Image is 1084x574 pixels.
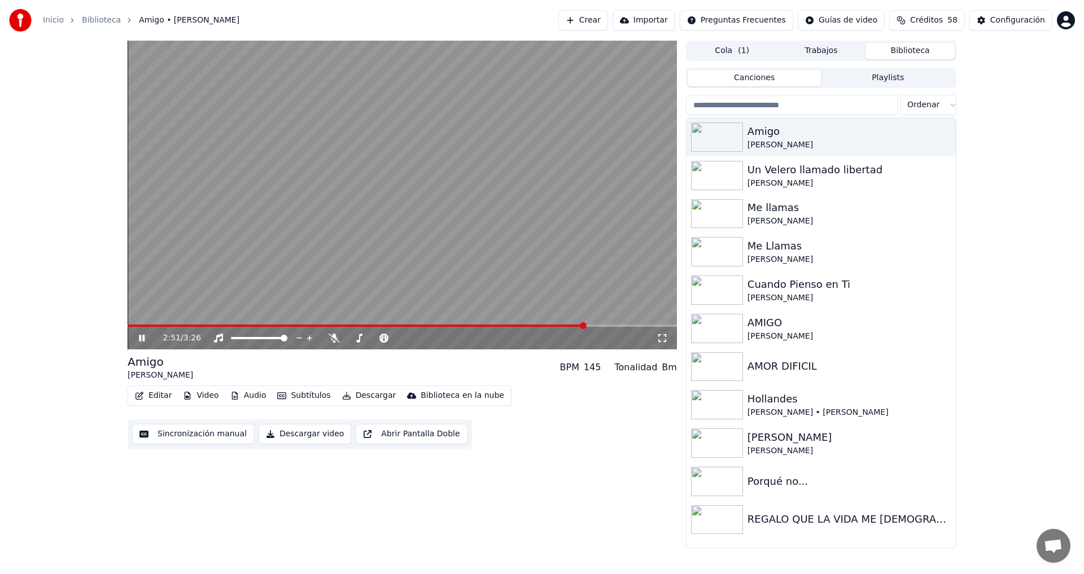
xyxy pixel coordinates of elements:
[748,331,951,342] div: [PERSON_NAME]
[128,354,193,370] div: Amigo
[748,474,951,489] div: Porqué no...
[748,315,951,331] div: AMIGO
[259,424,351,444] button: Descargar video
[748,391,951,407] div: Hollandes
[356,424,467,444] button: Abrir Pantalla Doble
[163,332,181,344] span: 2:51
[798,10,885,30] button: Guías de video
[584,361,601,374] div: 145
[748,139,951,151] div: [PERSON_NAME]
[748,358,951,374] div: AMOR DIFICIL
[748,200,951,216] div: Me llamas
[748,124,951,139] div: Amigo
[1037,529,1070,563] div: Chat abierto
[777,43,866,59] button: Trabajos
[748,407,951,418] div: [PERSON_NAME] • [PERSON_NAME]
[43,15,64,26] a: Inicio
[990,15,1045,26] div: Configuración
[183,332,201,344] span: 3:26
[226,388,271,404] button: Audio
[748,162,951,178] div: Un Velero llamado libertad
[748,430,951,445] div: [PERSON_NAME]
[558,10,608,30] button: Crear
[748,511,951,527] div: REGALO QUE LA VIDA ME [DEMOGRAPHIC_DATA]
[178,388,223,404] button: Video
[132,424,254,444] button: Sincronización manual
[889,10,965,30] button: Créditos58
[738,45,749,56] span: ( 1 )
[163,332,190,344] div: /
[748,178,951,189] div: [PERSON_NAME]
[748,216,951,227] div: [PERSON_NAME]
[748,292,951,304] div: [PERSON_NAME]
[139,15,239,26] span: Amigo • [PERSON_NAME]
[560,361,579,374] div: BPM
[969,10,1052,30] button: Configuración
[910,15,943,26] span: Créditos
[43,15,239,26] nav: breadcrumb
[421,390,504,401] div: Biblioteca en la nube
[130,388,176,404] button: Editar
[82,15,121,26] a: Biblioteca
[128,370,193,381] div: [PERSON_NAME]
[688,70,821,86] button: Canciones
[821,70,955,86] button: Playlists
[273,388,335,404] button: Subtítulos
[338,388,401,404] button: Descargar
[9,9,32,32] img: youka
[614,361,657,374] div: Tonalidad
[680,10,793,30] button: Preguntas Frecuentes
[866,43,955,59] button: Biblioteca
[662,361,677,374] div: Bm
[947,15,958,26] span: 58
[748,445,951,457] div: [PERSON_NAME]
[613,10,675,30] button: Importar
[748,254,951,265] div: [PERSON_NAME]
[907,99,939,111] span: Ordenar
[748,238,951,254] div: Me Llamas
[748,277,951,292] div: Cuando Pienso en Ti
[688,43,777,59] button: Cola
